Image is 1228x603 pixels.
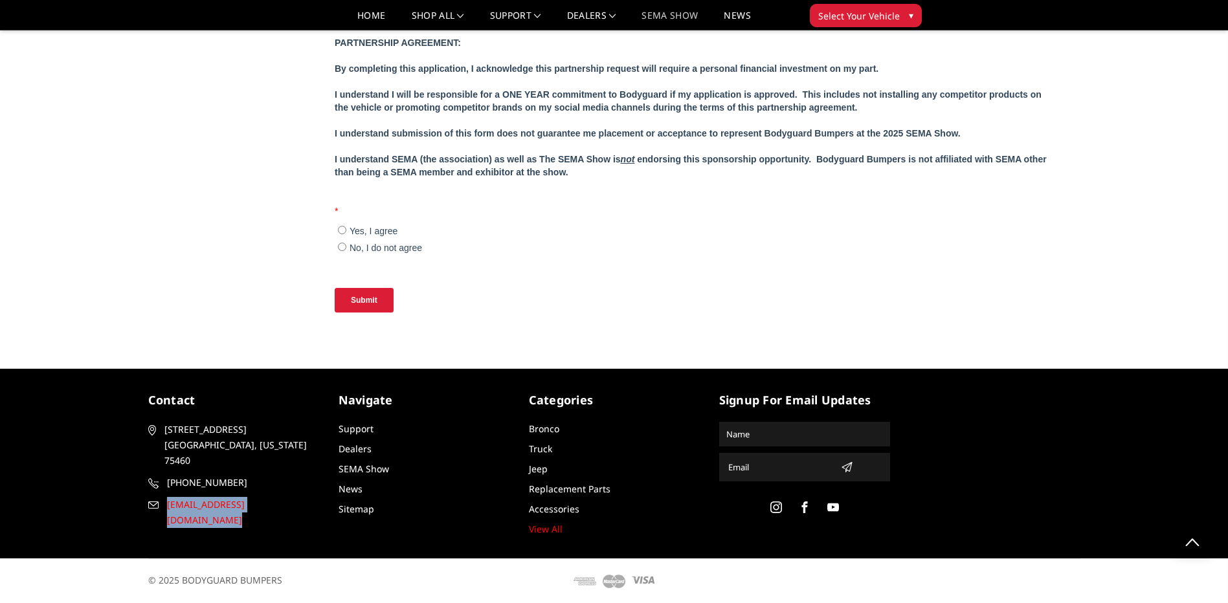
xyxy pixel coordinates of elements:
[810,4,922,27] button: Select Your Vehicle
[529,503,579,515] a: Accessories
[529,523,563,535] a: View All
[478,528,541,538] strong: Vehicle Model:
[567,11,616,30] a: Dealers
[239,528,298,538] strong: Vehicle Make:
[529,463,548,475] a: Jeep
[148,391,319,409] h5: contact
[1,595,340,603] strong: Tell us more about the other parts of your build. Colors, paint, suspension, wheels, tires, light...
[339,391,509,409] h5: Navigate
[719,391,890,409] h5: signup for email updates
[490,11,541,30] a: Support
[1176,525,1209,558] a: Click to Top
[148,497,319,528] a: [EMAIL_ADDRESS][DOMAIN_NAME]
[723,457,836,477] input: Email
[339,422,374,435] a: Support
[909,8,913,22] span: ▾
[167,475,317,490] span: [PHONE_NUMBER]
[164,422,315,468] span: [STREET_ADDRESS] [GEOGRAPHIC_DATA], [US_STATE] 75460
[339,443,372,455] a: Dealers
[529,422,559,435] a: Bronco
[339,503,374,515] a: Sitemap
[357,11,385,30] a: Home
[1163,541,1228,603] iframe: Chat Widget
[167,497,317,528] span: [EMAIL_ADDRESS][DOMAIN_NAME]
[529,443,552,455] a: Truck
[724,11,750,30] a: News
[148,574,282,586] span: © 2025 BODYGUARD BUMPERS
[642,11,698,30] a: SEMA Show
[721,424,888,444] input: Name
[148,475,319,490] a: [PHONE_NUMBER]
[339,463,389,475] a: SEMA Show
[818,9,900,23] span: Select Your Vehicle
[529,391,700,409] h5: Categories
[412,11,464,30] a: shop all
[339,483,363,495] a: News
[529,483,610,495] a: Replacement Parts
